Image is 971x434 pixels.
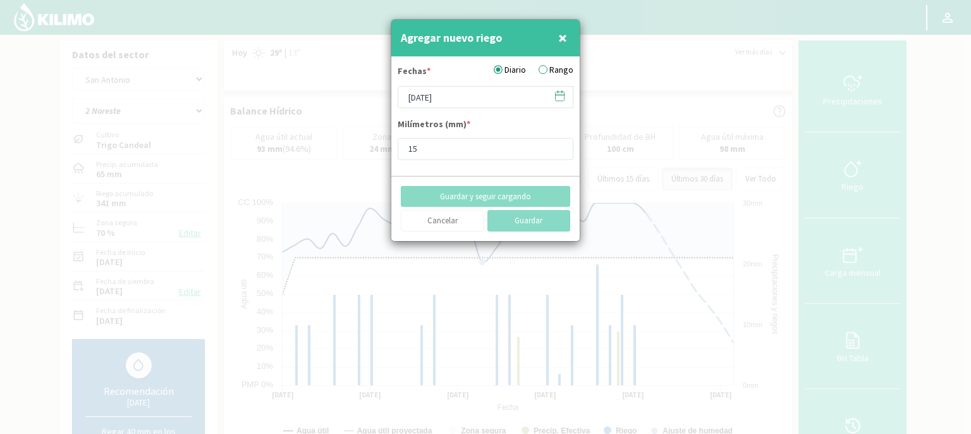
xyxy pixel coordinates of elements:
button: Close [555,25,570,51]
label: Milímetros (mm) [398,118,470,134]
button: Guardar [487,210,571,232]
button: Cancelar [401,210,484,232]
label: Diario [494,63,526,77]
span: × [558,27,567,48]
label: Fechas [398,65,431,81]
label: Rango [539,63,573,77]
button: Guardar y seguir cargando [401,186,570,208]
h4: Agregar nuevo riego [401,29,502,47]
